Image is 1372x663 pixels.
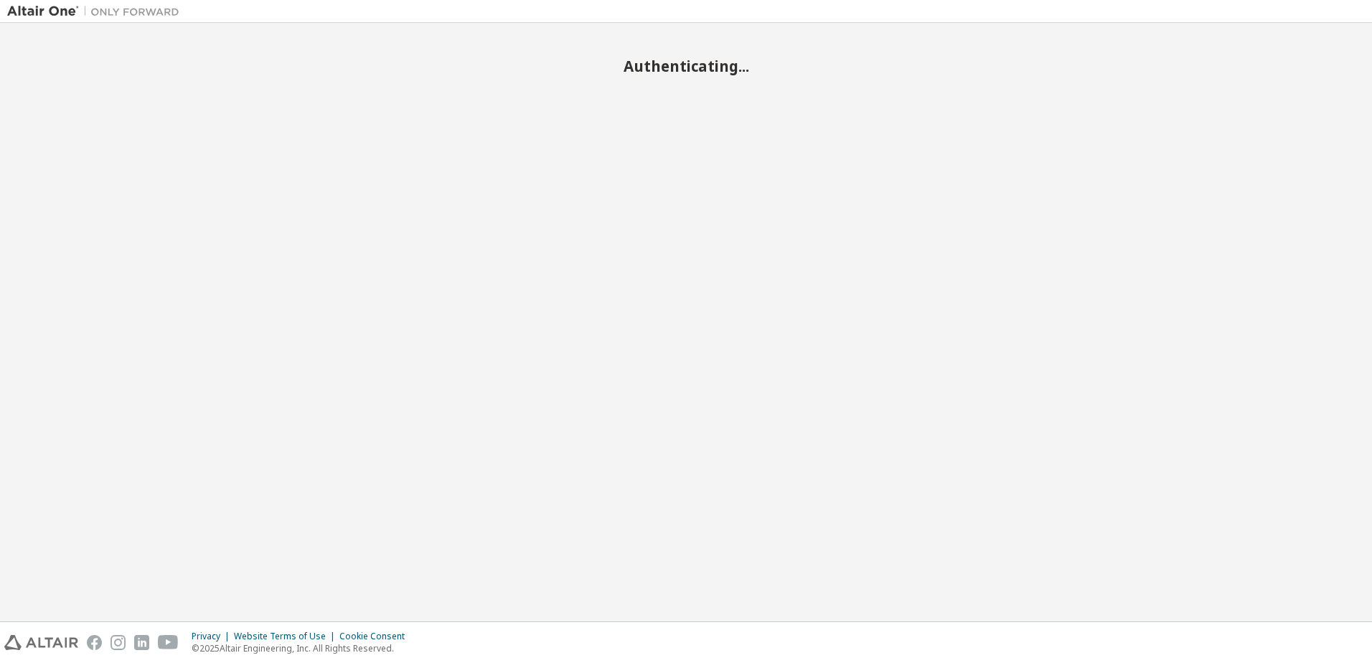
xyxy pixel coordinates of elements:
[111,635,126,650] img: instagram.svg
[339,631,413,642] div: Cookie Consent
[192,642,413,654] p: © 2025 Altair Engineering, Inc. All Rights Reserved.
[134,635,149,650] img: linkedin.svg
[158,635,179,650] img: youtube.svg
[192,631,234,642] div: Privacy
[87,635,102,650] img: facebook.svg
[7,4,187,19] img: Altair One
[4,635,78,650] img: altair_logo.svg
[234,631,339,642] div: Website Terms of Use
[7,57,1365,75] h2: Authenticating...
